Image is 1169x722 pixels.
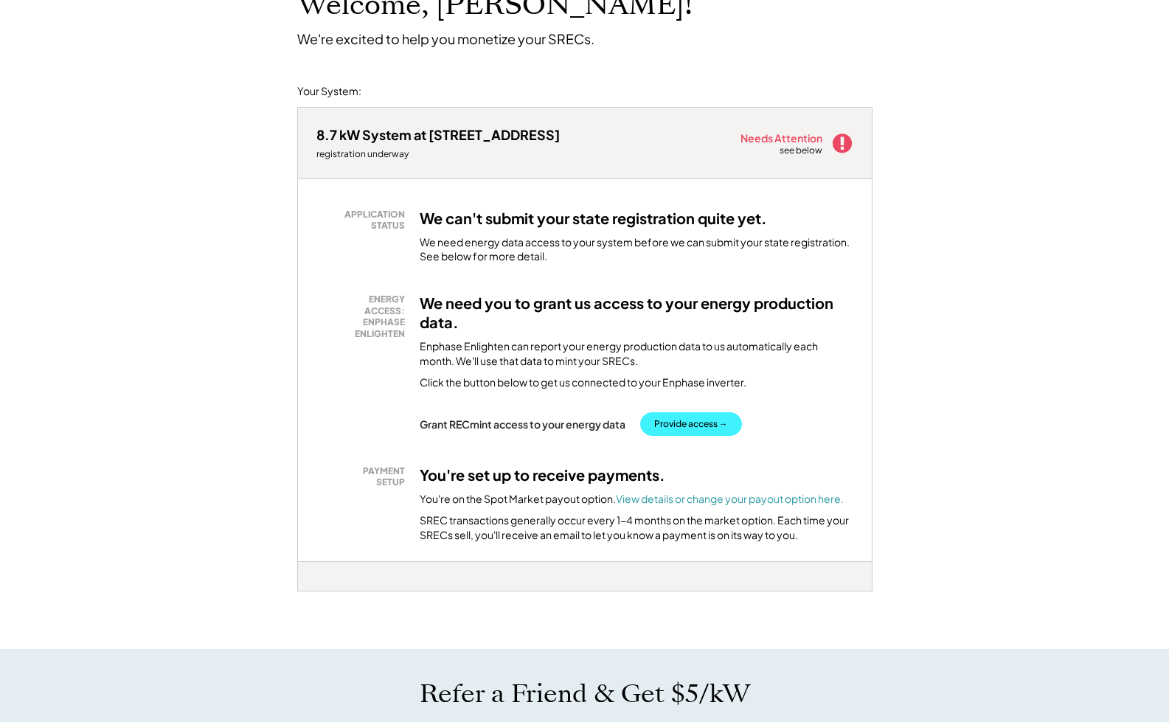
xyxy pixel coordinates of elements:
[324,465,405,488] div: PAYMENT SETUP
[420,513,853,542] div: SREC transactions generally occur every 1-4 months on the market option. Each time your SRECs sel...
[420,235,853,264] div: We need energy data access to your system before we can submit your state registration. See below...
[780,145,824,157] div: see below
[616,492,844,505] a: View details or change your payout option here.
[420,678,750,709] h1: Refer a Friend & Get $5/kW
[324,209,405,232] div: APPLICATION STATUS
[740,133,824,143] div: Needs Attention
[420,465,665,485] h3: You're set up to receive payments.
[316,126,560,143] div: 8.7 kW System at [STREET_ADDRESS]
[324,294,405,339] div: ENERGY ACCESS: ENPHASE ENLIGHTEN
[420,294,853,332] h3: We need you to grant us access to your energy production data.
[420,417,625,431] div: Grant RECmint access to your energy data
[297,591,336,597] div: vnxgfhca - PA Solar
[297,30,594,47] div: We're excited to help you monetize your SRECs.
[316,148,560,160] div: registration underway
[420,209,767,228] h3: We can't submit your state registration quite yet.
[640,412,742,436] button: Provide access →
[420,339,853,368] div: Enphase Enlighten can report your energy production data to us automatically each month. We'll us...
[420,492,844,507] div: You're on the Spot Market payout option.
[297,84,361,99] div: Your System:
[420,375,746,390] div: Click the button below to get us connected to your Enphase inverter.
